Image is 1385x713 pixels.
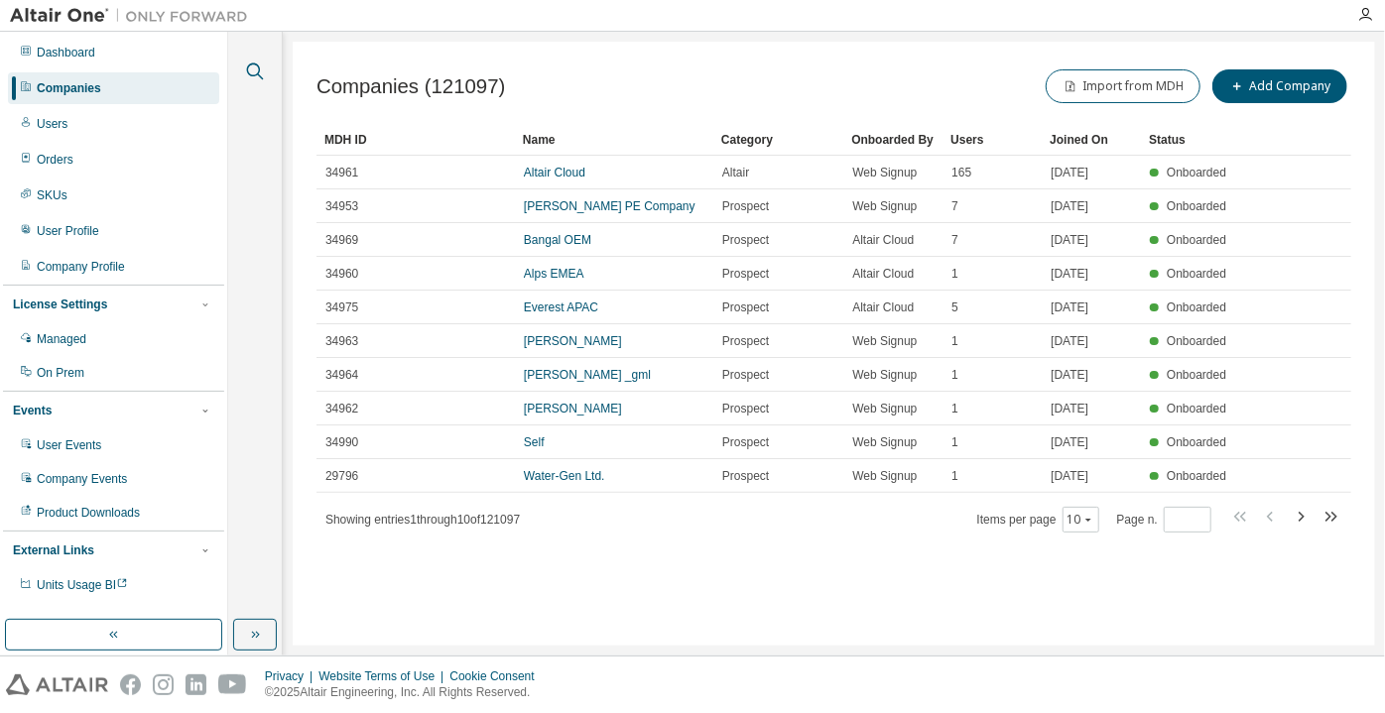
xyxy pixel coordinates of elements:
[950,124,1034,156] div: Users
[524,469,605,483] a: Water-Gen Ltd.
[37,505,140,521] div: Product Downloads
[13,542,94,558] div: External Links
[1167,267,1226,281] span: Onboarded
[1051,367,1088,383] span: [DATE]
[524,402,622,416] a: [PERSON_NAME]
[852,198,917,214] span: Web Signup
[37,80,101,96] div: Companies
[951,468,958,484] span: 1
[1051,165,1088,180] span: [DATE]
[721,124,835,156] div: Category
[1046,69,1200,103] button: Import from MDH
[524,199,695,213] a: [PERSON_NAME] PE Company
[722,299,769,315] span: Prospect
[37,116,67,132] div: Users
[186,674,206,695] img: linkedin.svg
[524,368,651,382] a: [PERSON_NAME] _gml
[1149,124,1232,156] div: Status
[1051,401,1088,416] span: [DATE]
[977,507,1099,533] span: Items per page
[37,152,73,168] div: Orders
[325,165,358,180] span: 34961
[265,668,318,684] div: Privacy
[325,513,520,527] span: Showing entries 1 through 10 of 121097
[153,674,174,695] img: instagram.svg
[722,266,769,282] span: Prospect
[951,299,958,315] span: 5
[1051,198,1088,214] span: [DATE]
[318,668,449,684] div: Website Terms of Use
[1051,232,1088,248] span: [DATE]
[852,299,914,315] span: Altair Cloud
[1212,69,1347,103] button: Add Company
[1051,434,1088,450] span: [DATE]
[325,401,358,416] span: 34962
[1167,199,1226,213] span: Onboarded
[852,165,917,180] span: Web Signup
[524,300,598,314] a: Everest APAC
[951,333,958,349] span: 1
[722,198,769,214] span: Prospect
[1167,334,1226,348] span: Onboarded
[10,6,258,26] img: Altair One
[1167,435,1226,449] span: Onboarded
[951,198,958,214] span: 7
[218,674,247,695] img: youtube.svg
[316,75,505,98] span: Companies (121097)
[1051,299,1088,315] span: [DATE]
[852,434,917,450] span: Web Signup
[37,223,99,239] div: User Profile
[1167,300,1226,314] span: Onboarded
[722,333,769,349] span: Prospect
[852,367,917,383] span: Web Signup
[13,297,107,312] div: License Settings
[37,365,84,381] div: On Prem
[852,232,914,248] span: Altair Cloud
[1167,233,1226,247] span: Onboarded
[951,367,958,383] span: 1
[265,684,547,701] p: © 2025 Altair Engineering, Inc. All Rights Reserved.
[13,403,52,418] div: Events
[722,468,769,484] span: Prospect
[1050,124,1133,156] div: Joined On
[951,401,958,416] span: 1
[524,166,585,179] a: Altair Cloud
[1167,402,1226,416] span: Onboarded
[722,232,769,248] span: Prospect
[37,437,101,453] div: User Events
[851,124,935,156] div: Onboarded By
[523,124,705,156] div: Name
[852,333,917,349] span: Web Signup
[37,578,128,592] span: Units Usage BI
[852,401,917,416] span: Web Signup
[325,266,358,282] span: 34960
[722,434,769,450] span: Prospect
[325,434,358,450] span: 34990
[325,333,358,349] span: 34963
[325,468,358,484] span: 29796
[951,165,971,180] span: 165
[1167,368,1226,382] span: Onboarded
[1051,266,1088,282] span: [DATE]
[722,367,769,383] span: Prospect
[37,259,125,275] div: Company Profile
[722,165,749,180] span: Altair
[324,124,507,156] div: MDH ID
[524,334,622,348] a: [PERSON_NAME]
[1051,468,1088,484] span: [DATE]
[37,471,127,487] div: Company Events
[325,232,358,248] span: 34969
[325,367,358,383] span: 34964
[120,674,141,695] img: facebook.svg
[449,668,546,684] div: Cookie Consent
[852,266,914,282] span: Altair Cloud
[1051,333,1088,349] span: [DATE]
[37,331,86,347] div: Managed
[1068,512,1094,528] button: 10
[951,266,958,282] span: 1
[524,267,584,281] a: Alps EMEA
[722,401,769,416] span: Prospect
[325,299,358,315] span: 34975
[951,232,958,248] span: 7
[1167,166,1226,179] span: Onboarded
